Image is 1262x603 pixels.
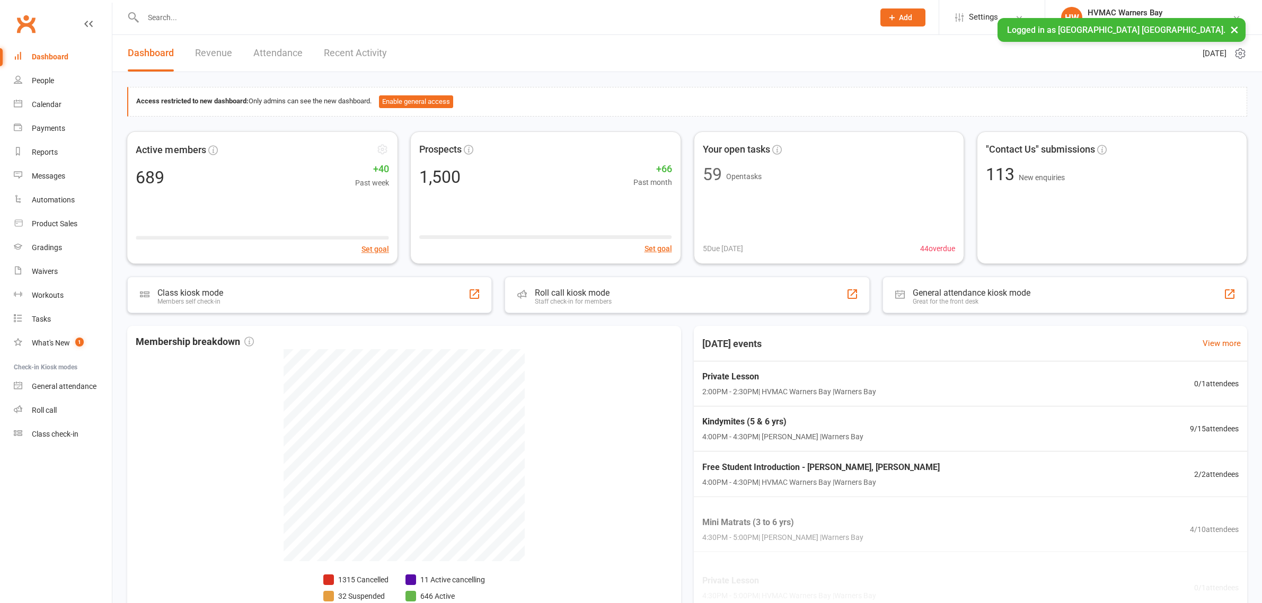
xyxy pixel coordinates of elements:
div: Messages [32,172,65,180]
a: Waivers [14,260,112,283]
a: Recent Activity [324,35,387,72]
span: +66 [633,162,672,177]
div: Great for the front desk [913,298,1030,305]
div: General attendance [32,382,96,391]
span: Add [899,13,912,22]
div: HW [1061,7,1082,28]
a: Tasks [14,307,112,331]
button: Set goal [361,243,389,254]
strong: Access restricted to new dashboard: [136,97,249,105]
span: 4:00PM - 4:30PM | [PERSON_NAME] | Warners Bay [702,431,863,442]
span: "Contact Us" submissions [986,142,1095,157]
div: Dashboard [32,52,68,61]
a: Clubworx [13,11,39,37]
div: Members self check-in [157,298,223,305]
li: 646 Active [405,590,485,602]
a: General attendance kiosk mode [14,375,112,398]
div: General attendance kiosk mode [913,288,1030,298]
div: HVMAC Warners Bay [1088,8,1232,17]
a: Payments [14,117,112,140]
span: Prospects [419,142,462,157]
a: Attendance [253,35,303,72]
span: Settings [969,5,998,29]
span: 5 Due [DATE] [703,243,743,254]
div: Roll call kiosk mode [535,288,612,298]
span: 113 [986,164,1019,184]
div: People [32,76,54,85]
span: Mini Matrats (3 to 6 yrs) [702,516,863,529]
div: Product Sales [32,219,77,228]
li: 11 Active cancelling [405,574,485,586]
a: Workouts [14,283,112,307]
span: Private Lesson [702,370,876,384]
a: Dashboard [14,45,112,69]
div: Automations [32,196,75,204]
a: Calendar [14,93,112,117]
span: Your open tasks [703,142,770,157]
span: Past week [355,176,389,188]
div: 689 [136,169,164,185]
div: 1,500 [419,169,461,185]
span: 44 overdue [920,243,955,254]
a: What's New1 [14,331,112,355]
span: Private Lesson [702,574,876,588]
li: 1315 Cancelled [323,574,389,586]
a: Dashboard [128,35,174,72]
span: Membership breakdown [136,334,254,350]
span: New enquiries [1019,173,1065,182]
div: Gradings [32,243,62,252]
div: Payments [32,124,65,132]
span: +40 [355,161,389,176]
button: × [1225,18,1244,41]
span: 9 / 15 attendees [1190,423,1239,434]
span: Kindymites (5 & 6 yrs) [702,415,863,429]
button: Set goal [645,243,672,254]
a: Product Sales [14,212,112,236]
a: Reports [14,140,112,164]
span: Open tasks [726,172,762,181]
div: What's New [32,339,70,347]
span: 1 [75,338,84,347]
h3: [DATE] events [694,334,770,353]
div: Waivers [32,267,58,276]
span: 4:30PM - 5:00PM | [PERSON_NAME] | Warners Bay [702,531,863,543]
li: 32 Suspended [323,590,389,602]
span: Free Student Introduction - [PERSON_NAME], [PERSON_NAME] [702,461,940,475]
button: Add [880,8,925,26]
button: Enable general access [379,95,453,108]
span: [DATE] [1203,47,1226,60]
div: 59 [703,166,722,183]
span: 4 / 10 attendees [1190,524,1239,535]
a: Automations [14,188,112,212]
input: Search... [140,10,867,25]
span: 0 / 1 attendees [1194,378,1239,389]
div: Class check-in [32,430,78,438]
span: 2 / 2 attendees [1194,468,1239,480]
span: 0 / 1 attendees [1194,582,1239,593]
span: 2:00PM - 2:30PM | HVMAC Warners Bay | Warners Bay [702,386,876,397]
div: Calendar [32,100,61,109]
a: Gradings [14,236,112,260]
span: Active members [136,142,206,157]
div: Roll call [32,406,57,414]
div: [GEOGRAPHIC_DATA] [GEOGRAPHIC_DATA] [1088,17,1232,27]
span: 4:00PM - 4:30PM | HVMAC Warners Bay | Warners Bay [702,476,940,488]
a: Revenue [195,35,232,72]
a: Class kiosk mode [14,422,112,446]
div: Reports [32,148,58,156]
span: Past month [633,176,672,188]
div: Class kiosk mode [157,288,223,298]
span: 4:30PM - 5:00PM | HVMAC Warners Bay | Warners Bay [702,590,876,601]
a: Messages [14,164,112,188]
a: View more [1203,337,1241,350]
div: Staff check-in for members [535,298,612,305]
div: Workouts [32,291,64,299]
div: Tasks [32,315,51,323]
a: Roll call [14,398,112,422]
div: Only admins can see the new dashboard. [136,95,1239,108]
span: Logged in as [GEOGRAPHIC_DATA] [GEOGRAPHIC_DATA]. [1007,25,1225,35]
a: People [14,69,112,93]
